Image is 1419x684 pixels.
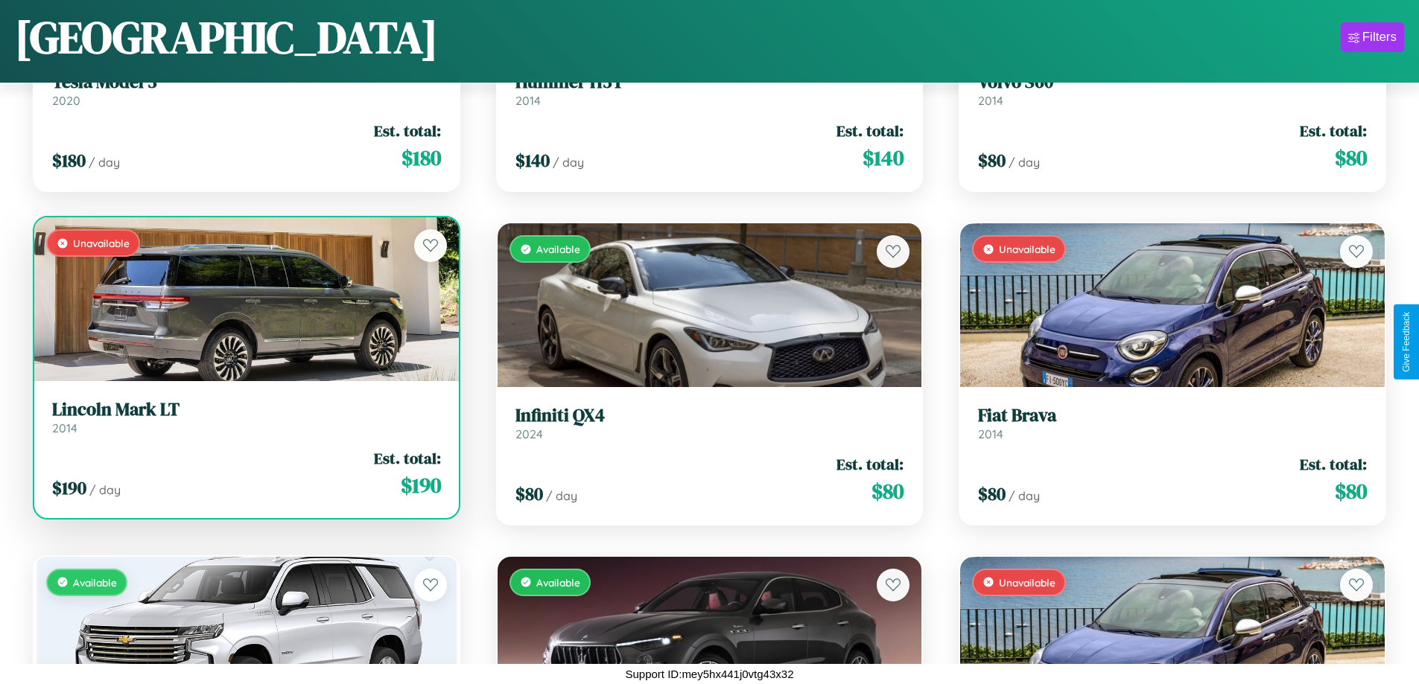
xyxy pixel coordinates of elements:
span: Unavailable [73,237,130,249]
span: 2014 [52,421,77,435]
button: Filters [1341,22,1404,52]
span: / day [1009,488,1040,503]
span: $ 190 [401,470,441,500]
h3: Volvo S60 [978,71,1367,93]
p: Support ID: mey5hx441j0vtg43x32 [626,664,794,684]
h1: [GEOGRAPHIC_DATA] [15,7,438,68]
div: Filters [1362,30,1397,45]
span: 2014 [978,93,1003,108]
a: Fiat Brava2014 [978,405,1367,441]
h3: Lincoln Mark LT [52,399,441,421]
a: Lincoln Mark LT2014 [52,399,441,435]
a: Volvo S602014 [978,71,1367,108]
span: Est. total: [374,120,441,141]
span: / day [89,155,120,170]
span: Est. total: [374,447,441,469]
span: 2014 [978,426,1003,441]
span: $ 140 [515,148,550,173]
span: $ 80 [978,148,1006,173]
span: 2024 [515,426,543,441]
span: Est. total: [837,453,904,475]
span: / day [1009,155,1040,170]
span: Available [536,576,580,589]
span: $ 80 [978,482,1006,506]
span: Est. total: [1300,120,1367,141]
span: 2020 [52,93,80,108]
h3: Tesla Model 3 [52,71,441,93]
span: $ 180 [401,143,441,173]
span: / day [546,488,577,503]
span: Available [536,243,580,255]
span: $ 140 [863,143,904,173]
span: $ 80 [1335,143,1367,173]
span: 2014 [515,93,541,108]
div: Give Feedback [1401,312,1412,372]
span: $ 80 [872,476,904,506]
span: Est. total: [837,120,904,141]
a: Infiniti QX42024 [515,405,904,441]
span: Available [73,576,117,589]
span: Unavailable [999,576,1055,589]
h3: Infiniti QX4 [515,405,904,426]
a: Tesla Model 32020 [52,71,441,108]
span: $ 80 [515,482,543,506]
a: Hummer H3T2014 [515,71,904,108]
span: Est. total: [1300,453,1367,475]
h3: Hummer H3T [515,71,904,93]
span: / day [553,155,584,170]
h3: Fiat Brava [978,405,1367,426]
span: / day [89,482,121,497]
span: $ 190 [52,476,86,500]
span: Unavailable [999,243,1055,255]
span: $ 80 [1335,476,1367,506]
span: $ 180 [52,148,86,173]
